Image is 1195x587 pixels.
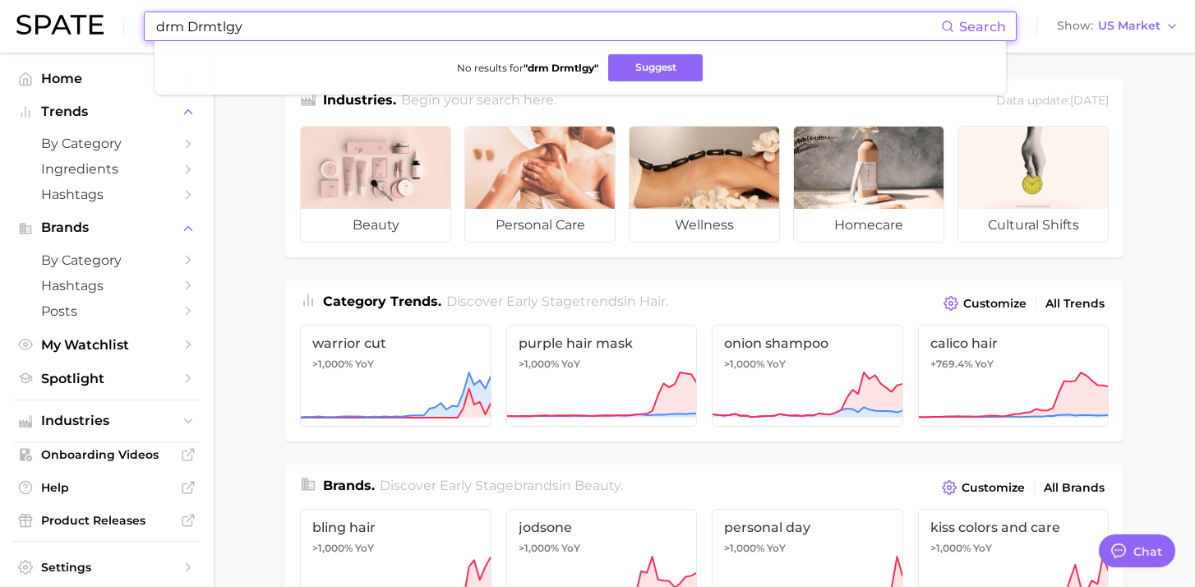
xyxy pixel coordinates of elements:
[13,409,201,433] button: Industries
[41,161,173,177] span: Ingredients
[519,542,559,554] span: >1,000%
[1041,293,1109,315] a: All Trends
[996,90,1109,113] div: Data update: [DATE]
[446,293,668,309] span: Discover Early Stage trends in .
[13,366,201,391] a: Spotlight
[930,520,1097,535] span: kiss colors and care
[13,182,201,207] a: Hashtags
[519,520,685,535] span: jodsone
[465,209,615,242] span: personal care
[524,62,598,74] strong: " drm Drmtlgy "
[959,19,1006,35] span: Search
[794,209,944,242] span: homecare
[1045,297,1105,311] span: All Trends
[630,209,779,242] span: wellness
[608,54,703,81] button: Suggest
[629,126,780,243] a: wellness
[724,542,764,554] span: >1,000%
[323,478,375,493] span: Brands .
[380,478,623,493] span: Discover Early Stage brands in .
[312,520,479,535] span: bling hair
[724,520,891,535] span: personal day
[13,131,201,156] a: by Category
[930,542,971,554] span: >1,000%
[793,126,944,243] a: homecare
[1057,21,1093,30] span: Show
[41,447,173,462] span: Onboarding Videos
[767,358,786,371] span: YoY
[41,136,173,151] span: by Category
[13,273,201,298] a: Hashtags
[300,126,451,243] a: beauty
[41,560,173,575] span: Settings
[918,325,1110,427] a: calico hair+769.4% YoY
[973,542,992,555] span: YoY
[301,209,450,242] span: beauty
[13,298,201,324] a: Posts
[41,303,173,319] span: Posts
[401,90,556,113] h2: Begin your search here.
[41,252,173,268] span: by Category
[1098,21,1160,30] span: US Market
[457,62,598,74] span: No results for
[41,220,173,235] span: Brands
[41,480,173,495] span: Help
[41,513,173,528] span: Product Releases
[464,126,616,243] a: personal care
[41,71,173,86] span: Home
[155,12,941,40] input: Search here for a brand, industry, or ingredient
[323,90,396,113] h1: Industries.
[13,156,201,182] a: Ingredients
[41,104,173,119] span: Trends
[561,542,580,555] span: YoY
[963,297,1027,311] span: Customize
[930,358,972,370] span: +769.4%
[16,15,104,35] img: SPATE
[41,187,173,202] span: Hashtags
[939,292,1031,315] button: Customize
[13,332,201,358] a: My Watchlist
[519,335,685,351] span: purple hair mask
[519,358,559,370] span: >1,000%
[930,335,1097,351] span: calico hair
[300,325,491,427] a: warrior cut>1,000% YoY
[1040,477,1109,499] a: All Brands
[13,215,201,240] button: Brands
[41,337,173,353] span: My Watchlist
[13,247,201,273] a: by Category
[712,325,903,427] a: onion shampoo>1,000% YoY
[355,358,374,371] span: YoY
[1053,16,1183,37] button: ShowUS Market
[323,293,441,309] span: Category Trends .
[312,358,353,370] span: >1,000%
[41,371,173,386] span: Spotlight
[312,335,479,351] span: warrior cut
[13,99,201,124] button: Trends
[767,542,786,555] span: YoY
[724,358,764,370] span: >1,000%
[13,555,201,580] a: Settings
[13,475,201,500] a: Help
[13,508,201,533] a: Product Releases
[561,358,580,371] span: YoY
[41,278,173,293] span: Hashtags
[724,335,891,351] span: onion shampoo
[957,126,1109,243] a: cultural shifts
[938,476,1029,499] button: Customize
[574,478,621,493] span: beauty
[1044,481,1105,495] span: All Brands
[13,442,201,467] a: Onboarding Videos
[506,325,698,427] a: purple hair mask>1,000% YoY
[312,542,353,554] span: >1,000%
[962,481,1025,495] span: Customize
[958,209,1108,242] span: cultural shifts
[41,414,173,428] span: Industries
[355,542,374,555] span: YoY
[639,293,666,309] span: hair
[13,66,201,91] a: Home
[975,358,994,371] span: YoY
